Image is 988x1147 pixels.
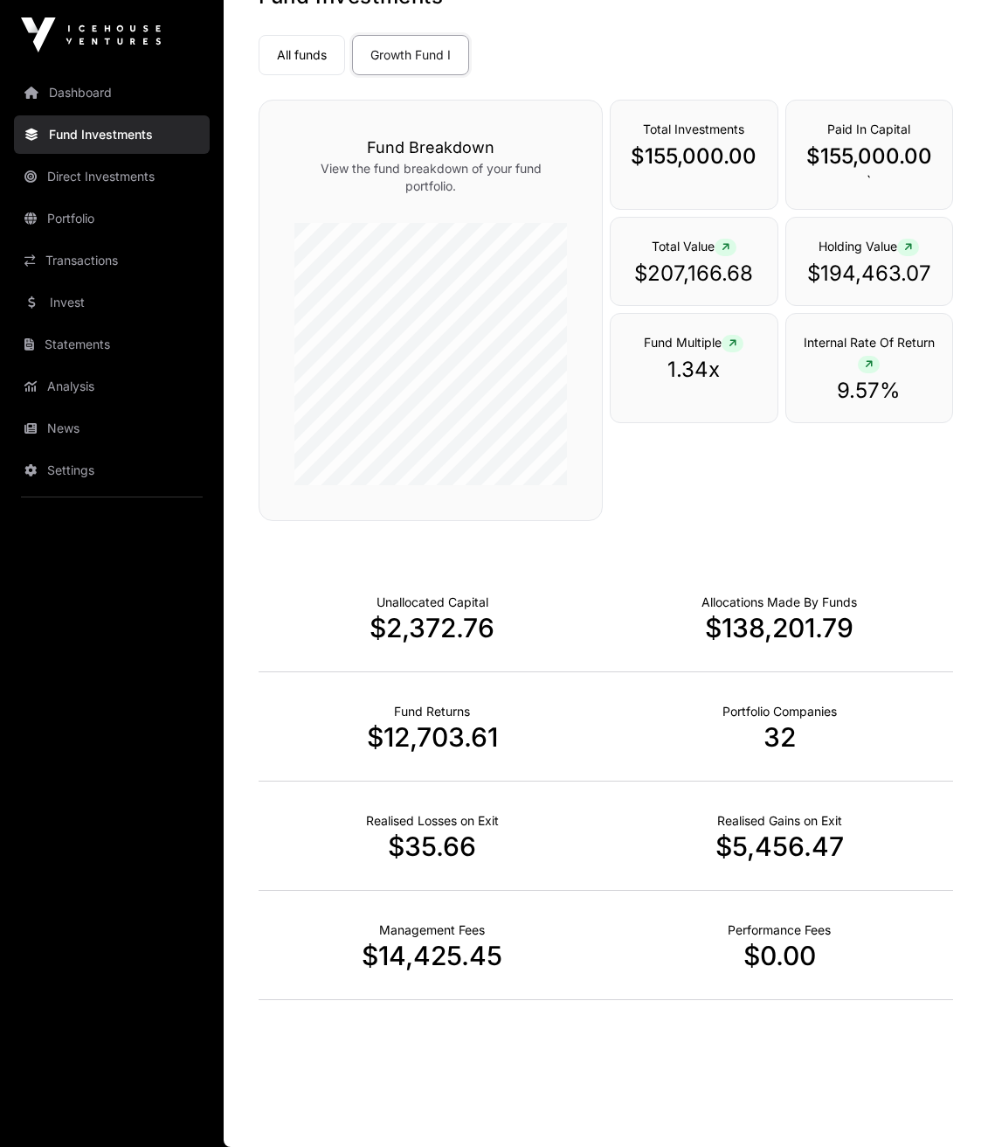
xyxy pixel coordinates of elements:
span: Holding Value [819,239,919,254]
p: 1.34x [628,356,760,384]
a: Analysis [14,367,210,406]
p: $155,000.00 [628,143,760,170]
a: Portfolio [14,199,210,238]
iframe: Chat Widget [901,1063,988,1147]
a: Dashboard [14,73,210,112]
p: Fund Management Fees incurred to date [379,921,485,939]
p: $12,703.61 [259,721,606,753]
p: $2,372.76 [259,612,606,643]
div: ` [785,100,954,210]
p: View the fund breakdown of your fund portfolio. [294,160,567,195]
p: $207,166.68 [628,260,760,288]
p: Fund Performance Fees (Carry) incurred to date [728,921,831,939]
a: Transactions [14,241,210,280]
p: Net Realised on Negative Exits [366,812,499,830]
a: Settings [14,451,210,490]
span: Total Investments [643,122,744,136]
p: $0.00 [606,940,954,971]
span: Internal Rate Of Return [804,335,935,371]
span: Total Value [652,239,736,254]
p: $35.66 [259,831,606,862]
p: $194,463.07 [804,260,936,288]
a: Fund Investments [14,115,210,154]
p: 9.57% [804,377,936,405]
p: $138,201.79 [606,612,954,643]
p: $14,425.45 [259,940,606,971]
span: Fund Multiple [644,335,743,350]
p: Realised Returns from Funds [394,703,470,720]
a: All funds [259,35,345,75]
p: 32 [606,721,954,753]
p: $5,456.47 [606,831,954,862]
p: Capital Deployed Into Companies [701,594,857,611]
p: Number of Companies Deployed Into [722,703,837,720]
p: $155,000.00 [804,143,936,170]
p: Net Realised on Positive Exits [717,812,842,830]
a: Growth Fund I [352,35,469,75]
img: Icehouse Ventures Logo [21,17,161,52]
p: Cash not yet allocated [377,594,488,611]
h3: Fund Breakdown [294,136,567,160]
a: Statements [14,325,210,364]
a: Invest [14,283,210,322]
a: News [14,409,210,448]
a: Direct Investments [14,157,210,196]
span: Paid In Capital [827,122,910,136]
